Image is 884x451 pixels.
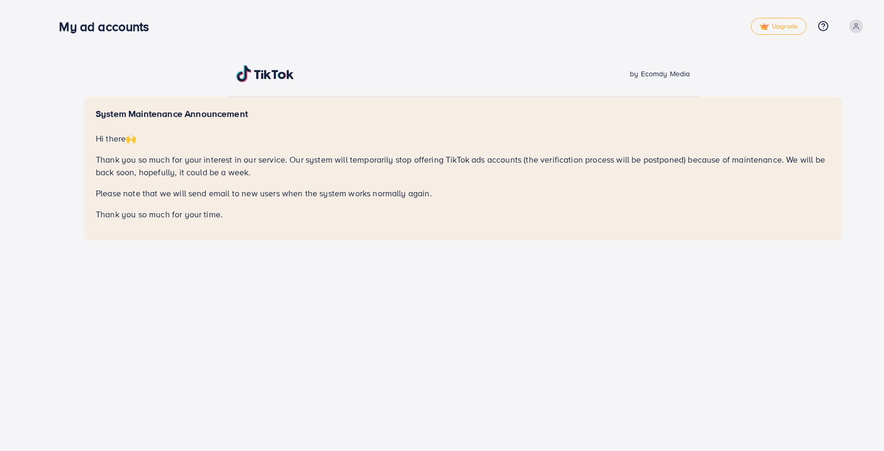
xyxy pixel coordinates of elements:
[96,153,830,178] p: Thank you so much for your interest in our service. Our system will temporarily stop offering Tik...
[96,132,830,145] p: Hi there
[751,18,807,35] a: tickUpgrade
[96,208,830,221] p: Thank you so much for your time.
[760,23,769,31] img: tick
[96,187,830,199] p: Please note that we will send email to new users when the system works normally again.
[236,65,294,82] img: TikTok
[59,19,157,34] h3: My ad accounts
[126,133,136,144] span: 🙌
[630,68,690,79] span: by Ecomdy Media
[760,23,798,31] span: Upgrade
[96,108,830,119] h5: System Maintenance Announcement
